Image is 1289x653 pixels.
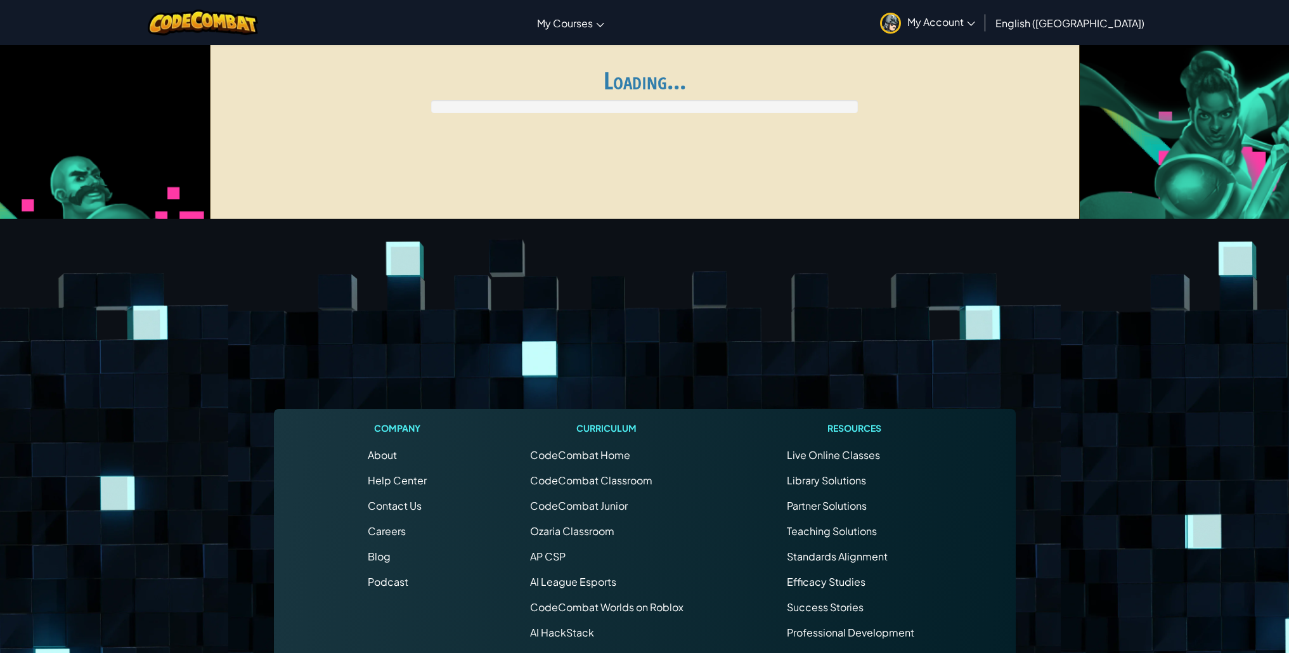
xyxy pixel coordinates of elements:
[530,550,566,563] a: AP CSP
[787,499,867,512] a: Partner Solutions
[368,550,391,563] a: Blog
[530,600,683,614] a: CodeCombat Worlds on Roblox
[530,524,614,538] a: Ozaria Classroom
[880,13,901,34] img: avatar
[787,524,877,538] a: Teaching Solutions
[530,626,594,639] a: AI HackStack
[368,474,427,487] a: Help Center
[530,474,652,487] a: CodeCombat Classroom
[368,499,422,512] span: Contact Us
[368,524,406,538] a: Careers
[907,15,975,29] span: My Account
[148,10,259,36] img: CodeCombat logo
[218,67,1072,94] h1: Loading...
[989,6,1151,40] a: English ([GEOGRAPHIC_DATA])
[368,575,408,588] a: Podcast
[787,600,864,614] a: Success Stories
[368,422,427,435] h1: Company
[787,550,888,563] a: Standards Alignment
[787,575,865,588] a: Efficacy Studies
[530,422,683,435] h1: Curriculum
[537,16,593,30] span: My Courses
[787,448,880,462] a: Live Online Classes
[787,626,914,639] a: Professional Development
[787,422,922,435] h1: Resources
[787,474,866,487] a: Library Solutions
[368,448,397,462] a: About
[874,3,981,42] a: My Account
[530,499,628,512] a: CodeCombat Junior
[530,448,630,462] span: CodeCombat Home
[995,16,1144,30] span: English ([GEOGRAPHIC_DATA])
[530,575,616,588] a: AI League Esports
[531,6,611,40] a: My Courses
